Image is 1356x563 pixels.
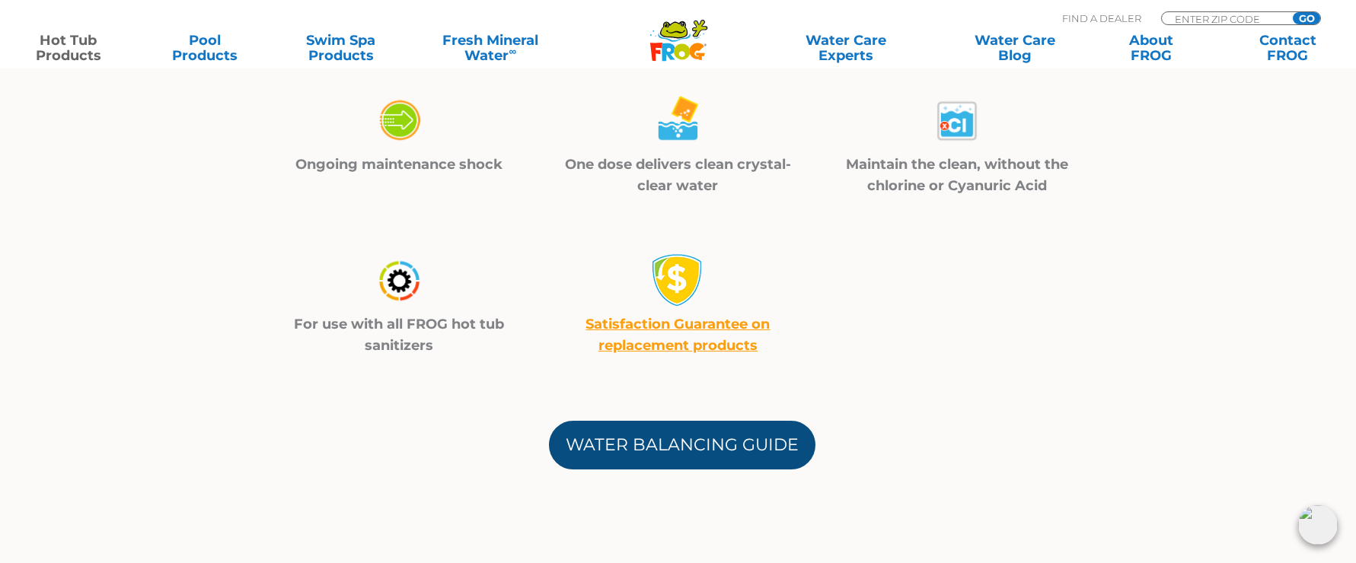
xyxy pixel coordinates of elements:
[549,421,815,469] a: Water Balancing Guide
[930,94,984,148] img: maintain_4-03
[372,253,426,307] img: maintain_4-04
[759,33,931,63] a: Water CareExperts
[15,33,121,63] a: Hot TubProducts
[424,33,557,63] a: Fresh MineralWater∞
[1099,33,1204,63] a: AboutFROG
[651,94,704,148] img: maintain_4-02
[651,253,704,307] img: money-back1-small
[1062,11,1141,25] p: Find A Dealer
[509,45,516,57] sup: ∞
[962,33,1068,63] a: Water CareBlog
[837,154,1078,196] p: Maintain the clean, without the chlorine or Cyanuric Acid
[585,316,770,354] a: Satisfaction Guarantee on replacement products
[279,154,520,175] p: Ongoing maintenance shock
[372,94,426,148] img: maintain_4-01
[1298,505,1338,545] img: openIcon
[152,33,257,63] a: PoolProducts
[288,33,394,63] a: Swim SpaProducts
[1173,12,1276,25] input: Zip Code Form
[279,313,520,356] p: For use with all FROG hot tub sanitizers
[557,154,799,196] p: One dose delivers clean crystal-clear water
[1235,33,1341,63] a: ContactFROG
[1293,12,1320,24] input: GO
